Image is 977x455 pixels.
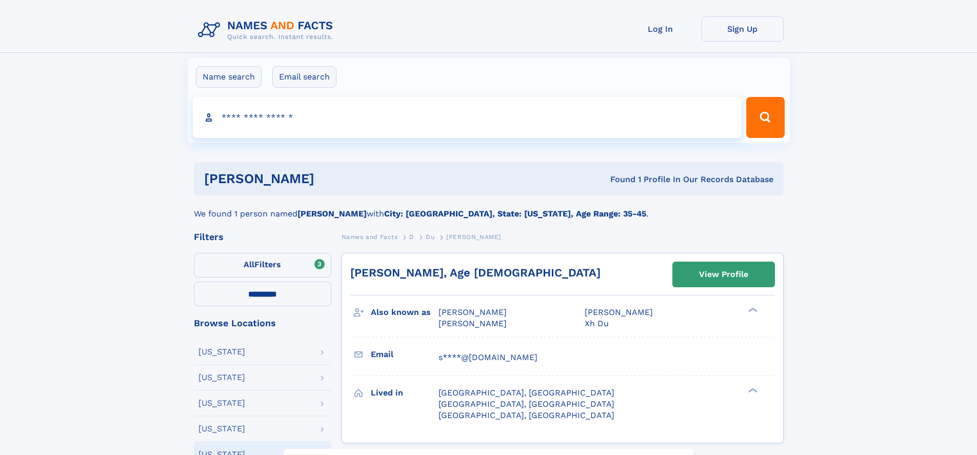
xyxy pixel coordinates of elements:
a: View Profile [673,262,774,287]
h3: Email [371,346,438,363]
span: [PERSON_NAME] [438,307,507,317]
div: ❯ [746,307,758,313]
h1: [PERSON_NAME] [204,172,463,185]
label: Filters [194,253,331,278]
a: Log In [620,16,702,42]
div: ❯ [746,387,758,393]
span: [PERSON_NAME] [585,307,653,317]
a: D [409,230,414,243]
div: We found 1 person named with . [194,195,784,220]
div: Found 1 Profile In Our Records Database [462,174,773,185]
a: Names and Facts [342,230,398,243]
img: Logo Names and Facts [194,16,342,44]
h3: Lived in [371,384,438,402]
a: Du [426,230,434,243]
b: City: [GEOGRAPHIC_DATA], State: [US_STATE], Age Range: 35-45 [384,209,646,219]
div: View Profile [699,263,748,286]
input: search input [193,97,742,138]
a: [PERSON_NAME], Age [DEMOGRAPHIC_DATA] [350,266,601,279]
button: Search Button [746,97,784,138]
div: [US_STATE] [198,373,245,382]
label: Email search [272,66,336,88]
a: Sign Up [702,16,784,42]
div: [US_STATE] [198,348,245,356]
span: Du [426,233,434,241]
h3: Also known as [371,304,438,321]
div: [US_STATE] [198,399,245,407]
div: [US_STATE] [198,425,245,433]
div: Browse Locations [194,319,331,328]
label: Name search [196,66,262,88]
span: All [244,260,254,269]
span: [GEOGRAPHIC_DATA], [GEOGRAPHIC_DATA] [438,410,614,420]
span: [PERSON_NAME] [438,319,507,328]
span: Xh Du [585,319,609,328]
span: [PERSON_NAME] [446,233,501,241]
span: [GEOGRAPHIC_DATA], [GEOGRAPHIC_DATA] [438,399,614,409]
span: [GEOGRAPHIC_DATA], [GEOGRAPHIC_DATA] [438,388,614,398]
b: [PERSON_NAME] [297,209,367,219]
span: D [409,233,414,241]
div: Filters [194,232,331,242]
